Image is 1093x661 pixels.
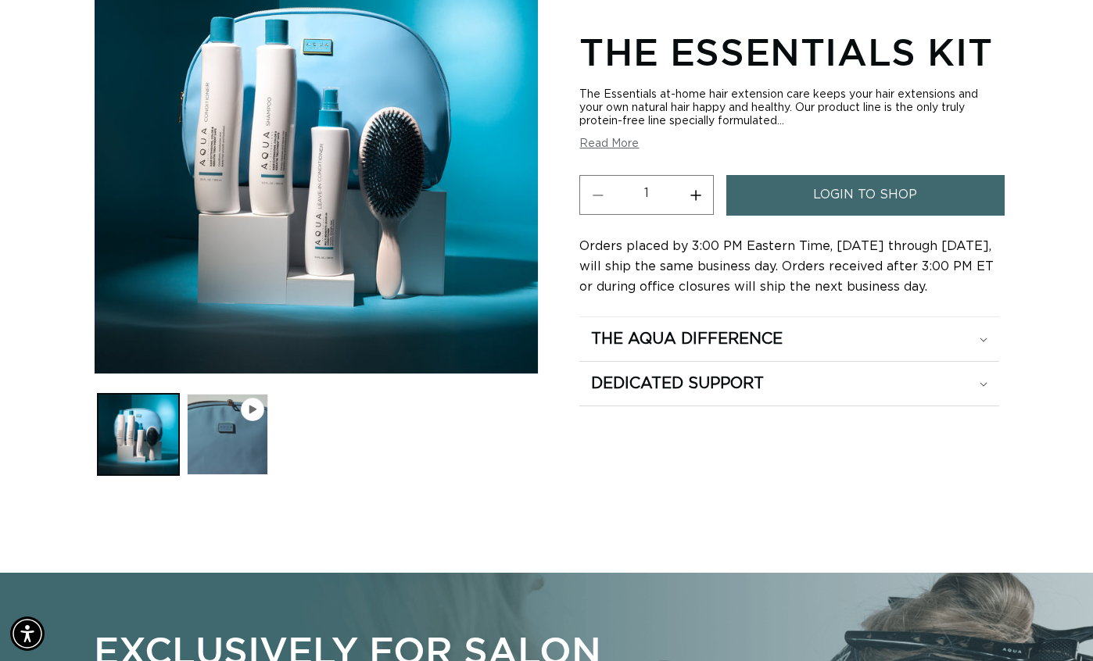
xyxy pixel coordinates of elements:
[187,394,268,475] button: Play video 1 in gallery view
[579,138,639,151] button: Read More
[813,175,917,215] span: login to shop
[591,329,783,349] h2: The Aqua Difference
[591,373,764,394] h2: Dedicated Support
[10,616,45,651] div: Accessibility Menu
[579,88,999,128] div: The Essentials at-home hair extension care keeps your hair extensions and your own natural hair h...
[579,27,999,76] h1: The Essentials Kit
[726,175,1005,215] a: login to shop
[579,240,994,293] span: Orders placed by 3:00 PM Eastern Time, [DATE] through [DATE], will ship the same business day. Or...
[98,394,179,475] button: Load image 1 in gallery view
[579,362,999,406] summary: Dedicated Support
[579,317,999,361] summary: The Aqua Difference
